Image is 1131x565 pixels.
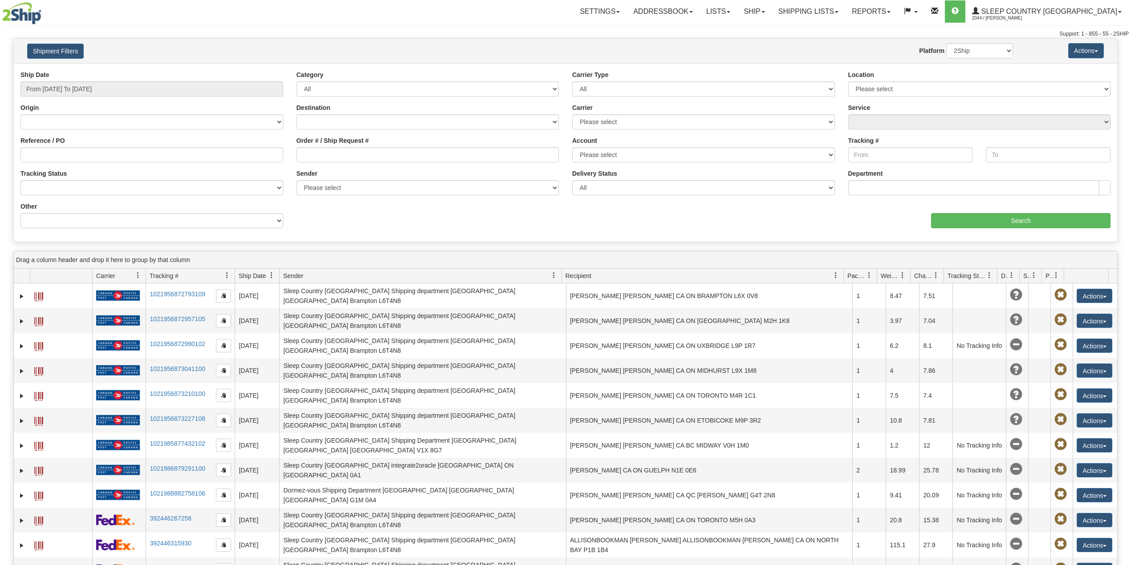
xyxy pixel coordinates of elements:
a: Charge filter column settings [928,268,944,283]
a: Label [34,413,43,427]
td: 1 [852,333,886,358]
a: 392446267258 [150,515,191,522]
span: Delivery Status [1001,271,1009,280]
span: Sleep Country [GEOGRAPHIC_DATA] [979,8,1117,15]
td: 1 [852,483,886,508]
label: Other [20,202,37,211]
td: [PERSON_NAME] [PERSON_NAME] CA BC MIDWAY V0H 1M0 [566,433,853,458]
span: Unknown [1010,314,1022,326]
td: 12 [919,433,952,458]
label: Origin [20,103,39,112]
span: No Tracking Info [1010,339,1022,351]
span: Pickup Not Assigned [1054,388,1067,401]
a: 1021956873041100 [150,365,205,372]
td: Sleep Country [GEOGRAPHIC_DATA] Shipping department [GEOGRAPHIC_DATA] [GEOGRAPHIC_DATA] Brampton ... [279,383,566,408]
span: Pickup Not Assigned [1054,463,1067,476]
a: Shipment Issues filter column settings [1026,268,1041,283]
a: Label [34,388,43,402]
label: Sender [297,169,317,178]
label: Category [297,70,324,79]
td: 25.78 [919,458,952,483]
span: No Tracking Info [1010,438,1022,451]
label: Delivery Status [572,169,617,178]
label: Destination [297,103,330,112]
a: Expand [17,317,26,326]
td: Sleep Country [GEOGRAPHIC_DATA] Shipping department [GEOGRAPHIC_DATA] [GEOGRAPHIC_DATA] Brampton ... [279,508,566,533]
img: 20 - Canada Post [96,464,140,476]
td: 9.41 [886,483,919,508]
td: [DATE] [235,483,279,508]
a: Expand [17,541,26,550]
a: Packages filter column settings [862,268,877,283]
a: Expand [17,441,26,450]
td: 7.04 [919,308,952,333]
a: Expand [17,367,26,375]
td: 1 [852,283,886,308]
a: Expand [17,292,26,301]
button: Actions [1077,339,1112,353]
td: 15.38 [919,508,952,533]
td: 7.81 [919,408,952,433]
td: [DATE] [235,458,279,483]
td: Sleep Country [GEOGRAPHIC_DATA] Shipping department [GEOGRAPHIC_DATA] [GEOGRAPHIC_DATA] Brampton ... [279,283,566,308]
label: Location [848,70,874,79]
img: 2 - FedEx Express® [96,539,135,550]
td: [PERSON_NAME] [PERSON_NAME] CA ON [GEOGRAPHIC_DATA] M2H 1K8 [566,308,853,333]
label: Order # / Ship Request # [297,136,369,145]
td: 8.47 [886,283,919,308]
a: Expand [17,491,26,500]
label: Ship Date [20,70,49,79]
td: 1.2 [886,433,919,458]
a: Lists [700,0,737,23]
input: From [848,147,973,162]
td: 7.5 [886,383,919,408]
td: No Tracking Info [952,333,1006,358]
span: Weight [881,271,899,280]
label: Account [572,136,597,145]
a: 1021956872990102 [150,340,205,347]
td: 7.86 [919,358,952,383]
button: Copy to clipboard [216,289,231,303]
span: Pickup Not Assigned [1054,513,1067,525]
a: 1021986879291100 [150,465,205,472]
span: Pickup Not Assigned [1054,438,1067,451]
td: 3.97 [886,308,919,333]
img: 20 - Canada Post [96,440,140,451]
td: 8.1 [919,333,952,358]
a: Label [34,463,43,477]
span: Charge [914,271,933,280]
button: Actions [1077,363,1112,378]
td: Sleep Country [GEOGRAPHIC_DATA] Shipping Department [GEOGRAPHIC_DATA] [GEOGRAPHIC_DATA] [GEOGRAPH... [279,433,566,458]
a: Pickup Status filter column settings [1049,268,1064,283]
a: Reports [845,0,897,23]
td: 1 [852,508,886,533]
td: [DATE] [235,308,279,333]
span: Unknown [1010,388,1022,401]
button: Actions [1077,488,1112,502]
td: 1 [852,308,886,333]
input: To [986,147,1111,162]
button: Copy to clipboard [216,439,231,452]
a: 1021956872793109 [150,291,205,298]
td: 20.8 [886,508,919,533]
span: Packages [847,271,866,280]
td: [DATE] [235,333,279,358]
button: Copy to clipboard [216,364,231,377]
span: Pickup Not Assigned [1054,488,1067,500]
button: Actions [1077,314,1112,328]
img: 20 - Canada Post [96,290,140,301]
button: Actions [1077,538,1112,552]
td: 1 [852,433,886,458]
a: Expand [17,416,26,425]
span: Pickup Not Assigned [1054,339,1067,351]
td: ALLISONBOOKMAN [PERSON_NAME] ALLISONBOOKMAN [PERSON_NAME] CA ON NORTH BAY P1B 1B4 [566,533,853,557]
label: Carrier Type [572,70,608,79]
a: Weight filter column settings [895,268,910,283]
span: No Tracking Info [1010,513,1022,525]
td: Sleep Country [GEOGRAPHIC_DATA] Shipping department [GEOGRAPHIC_DATA] [GEOGRAPHIC_DATA] Brampton ... [279,358,566,383]
td: 7.4 [919,383,952,408]
a: Addressbook [627,0,700,23]
button: Actions [1077,289,1112,303]
input: Search [931,213,1111,228]
label: Tracking # [848,136,879,145]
